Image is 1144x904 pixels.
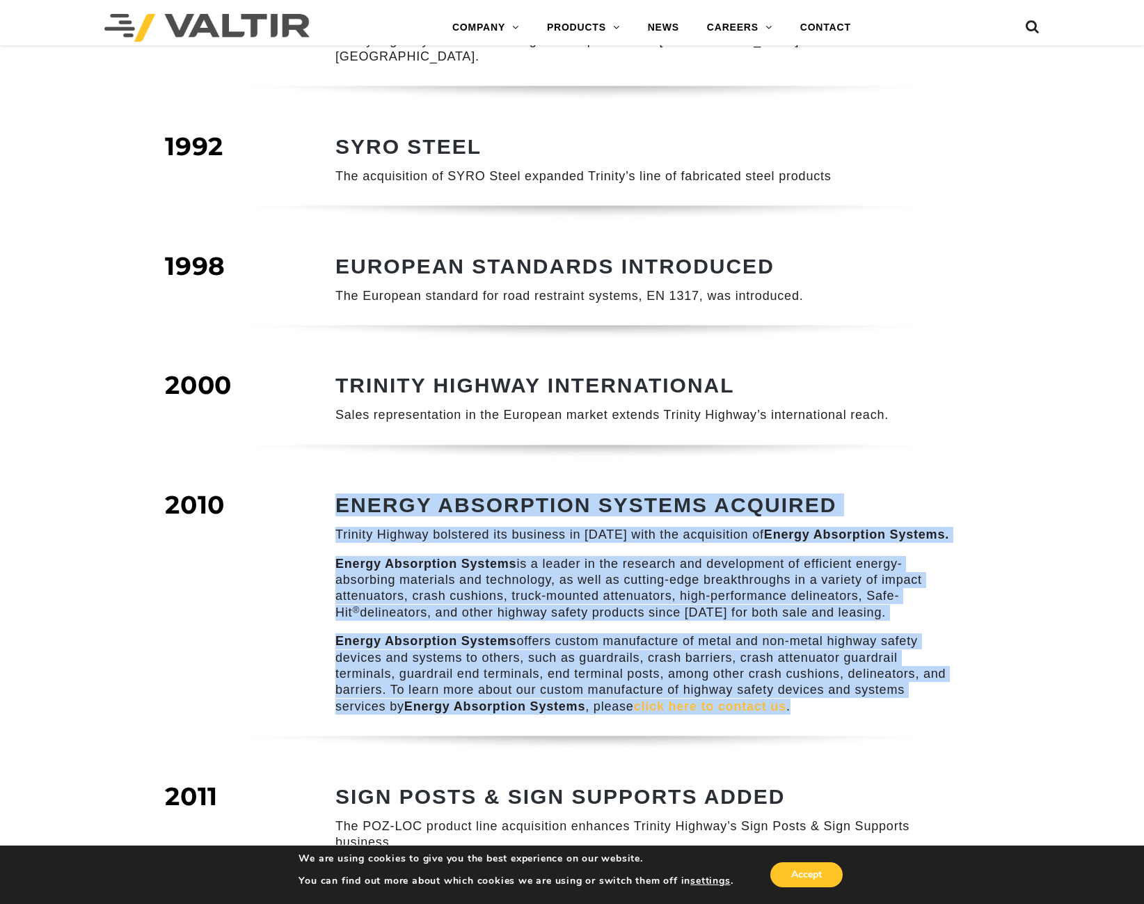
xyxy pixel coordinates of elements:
button: settings [690,875,730,887]
a: NEWS [634,14,693,42]
span: 2000 [165,370,232,400]
a: CAREERS [693,14,786,42]
p: You can find out more about which cookies we are using or switch them off in . [299,875,733,887]
span: 2010 [165,489,225,520]
p: offers custom manufacture of metal and non-metal highway safety devices and systems to others, su... [335,633,951,715]
p: Trinity Highway Products offers guardrail products to [GEOGRAPHIC_DATA] and [GEOGRAPHIC_DATA]. [335,33,951,65]
a: click here to contact us [634,699,786,713]
p: The POZ-LOC product line acquisition enhances Trinity Highway’s Sign Posts & Sign Supports business. [335,818,951,851]
strong: Energy Absorption Systems [335,557,516,571]
strong: ENERGY ABSORPTION SYSTEMS ACQUIRED [335,493,836,516]
p: Sales representation in the European market extends Trinity Highway’s international reach. [335,407,951,423]
strong: SYRO STEEL [335,135,482,158]
p: is a leader in the research and development of efficient energy-absorbing materials and technolog... [335,556,951,621]
a: PRODUCTS [533,14,634,42]
a: COMPANY [438,14,533,42]
strong: Energy Absorption Systems [335,634,516,648]
strong: TRINITY HIGHWAY INTERNATIONAL [335,374,735,397]
button: Accept [770,862,843,887]
strong: EUROPEAN STANDARDS INTRODUCED [335,255,774,278]
img: Valtir [104,14,310,42]
span: 1992 [165,131,223,161]
span: 1998 [165,251,225,281]
p: The European standard for road restraint systems, EN 1317, was introduced. [335,288,951,304]
span: 2011 [165,781,218,811]
strong: Energy Absorption Systems [404,699,585,713]
a: CONTACT [786,14,865,42]
p: We are using cookies to give you the best experience on our website. [299,853,733,865]
sup: ® [352,605,360,615]
p: The acquisition of SYRO Steel expanded Trinity’s line of fabricated steel products [335,168,951,184]
p: Trinity Highway bolstered its business in [DATE] with the acquisition of [335,527,951,543]
strong: SIGN POSTS & SIGN SUPPORTS ADDED [335,785,785,808]
strong: Energy Absorption Systems. [764,528,949,541]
